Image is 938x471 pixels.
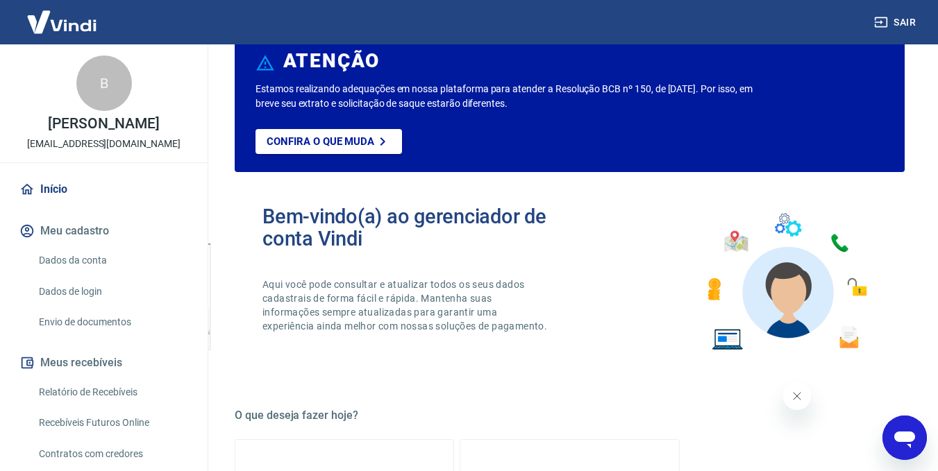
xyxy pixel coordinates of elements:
div: Palavras-chave [166,82,219,91]
p: Confira o que muda [267,135,374,148]
a: Início [17,174,191,205]
a: Dados de login [33,277,191,306]
a: Confira o que muda [256,129,402,154]
a: Relatório de Recebíveis [33,378,191,406]
div: B [76,55,132,111]
img: Vindi [17,1,107,43]
h5: O que deseja fazer hoje? [235,409,905,422]
a: Contratos com credores [33,440,191,468]
p: Aqui você pode consultar e atualizar todos os seus dados cadastrais de forma fácil e rápida. Mant... [262,277,550,333]
img: tab_domain_overview_orange.svg [58,80,69,92]
a: Envio de documentos [33,308,191,336]
p: Estamos realizando adequações em nossa plataforma para atender a Resolução BCB nº 150, de [DATE].... [256,82,758,111]
iframe: Botão para abrir a janela de mensagens [882,416,927,460]
a: Dados da conta [33,246,191,275]
h6: ATENÇÃO [283,54,380,68]
img: logo_orange.svg [22,22,33,33]
div: Domínio [74,82,106,91]
iframe: Fechar mensagem [783,382,811,410]
button: Meu cadastro [17,216,191,246]
div: v 4.0.25 [39,22,68,33]
p: [PERSON_NAME] [48,117,159,131]
h2: Bem-vindo(a) ao gerenciador de conta Vindi [262,205,570,250]
a: Recebíveis Futuros Online [33,409,191,437]
button: Meus recebíveis [17,348,191,378]
img: tab_keywords_by_traffic_grey.svg [151,80,162,92]
button: Sair [871,10,921,35]
div: [PERSON_NAME]: [DOMAIN_NAME] [36,36,199,47]
p: [EMAIL_ADDRESS][DOMAIN_NAME] [27,137,181,151]
img: website_grey.svg [22,36,33,47]
span: Olá! Precisa de ajuda? [8,10,117,21]
img: Imagem de um avatar masculino com diversos icones exemplificando as funcionalidades do gerenciado... [695,205,877,359]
